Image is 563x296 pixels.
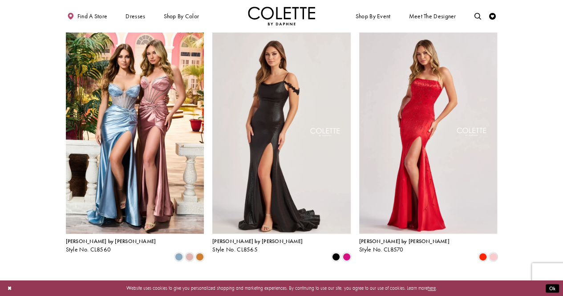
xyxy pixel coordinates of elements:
p: Website uses cookies to give you personalized shopping and marketing experiences. By continuing t... [49,284,514,292]
a: Meet the designer [407,7,458,25]
button: Submit Dialog [546,284,559,292]
i: Ice Pink [489,253,497,261]
span: Shop by color [162,7,201,25]
span: Shop by color [163,13,199,20]
a: Find a store [66,7,109,25]
a: Visit Colette by Daphne Style No. CL8565 Page [212,32,351,234]
div: Colette by Daphne Style No. CL8560 [66,239,156,253]
i: Scarlet [479,253,487,261]
i: Black [332,253,340,261]
span: Style No. CL8565 [212,246,258,253]
a: Visit Colette by Daphne Style No. CL8560 Page [66,32,204,234]
span: Find a store [77,13,108,20]
img: Colette by Daphne [248,7,316,25]
i: Dusty Pink [186,253,194,261]
span: Dresses [124,7,147,25]
a: Visit Home Page [248,7,316,25]
a: Visit Colette by Daphne Style No. CL8570 Page [359,32,498,234]
a: here [428,285,436,291]
i: Dusty Blue [175,253,183,261]
span: Style No. CL8570 [359,246,404,253]
button: Close Dialog [4,282,15,294]
span: Dresses [126,13,145,20]
span: Meet the designer [409,13,456,20]
span: [PERSON_NAME] by [PERSON_NAME] [66,238,156,245]
span: [PERSON_NAME] by [PERSON_NAME] [212,238,303,245]
div: Colette by Daphne Style No. CL8570 [359,239,450,253]
i: Bronze [196,253,204,261]
a: Check Wishlist [487,7,498,25]
span: Style No. CL8560 [66,246,111,253]
span: Shop By Event [354,7,392,25]
a: Toggle search [473,7,483,25]
span: Shop By Event [356,13,391,20]
div: Colette by Daphne Style No. CL8565 [212,239,303,253]
span: [PERSON_NAME] by [PERSON_NAME] [359,238,450,245]
i: Fuchsia [343,253,351,261]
